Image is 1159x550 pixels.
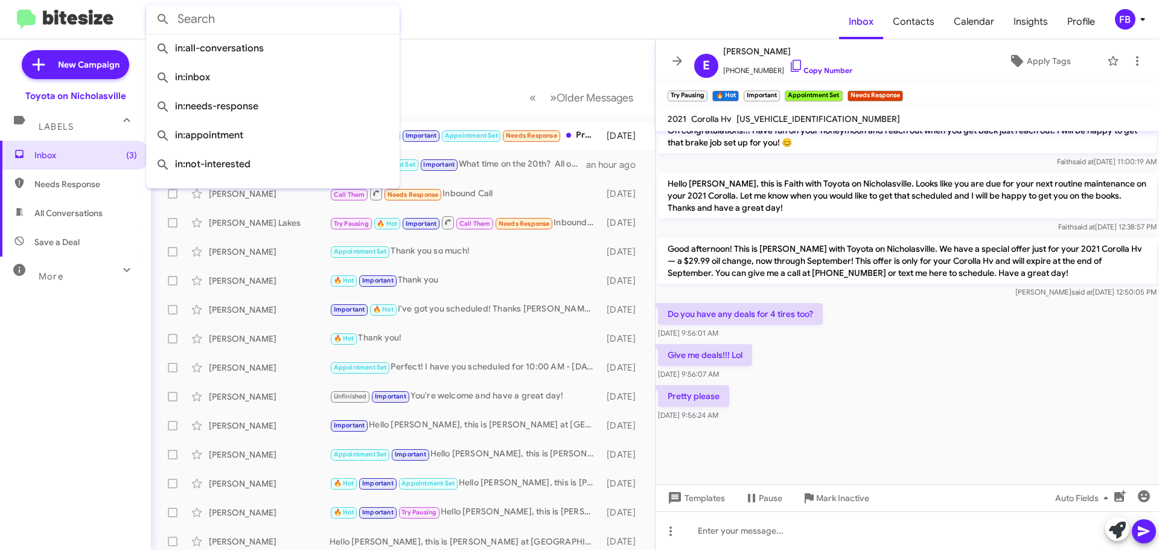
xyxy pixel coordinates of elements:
a: Copy Number [789,66,852,75]
div: Hello [PERSON_NAME], this is [PERSON_NAME] at [GEOGRAPHIC_DATA] on [GEOGRAPHIC_DATA]. It's been a... [330,418,601,432]
span: Appointment Set [401,479,455,487]
div: [DATE] [601,420,645,432]
div: [DATE] [601,362,645,374]
span: Call Them [459,220,491,228]
span: Important [334,305,365,313]
span: Important [362,508,394,516]
span: [DATE] 9:56:24 AM [658,411,718,420]
span: Corolla Hv [691,114,732,124]
span: Needs Response [499,220,550,228]
span: in:all-conversations [156,34,390,63]
span: 2021 [668,114,686,124]
span: Labels [39,121,74,132]
small: Appointment Set [785,91,842,101]
div: [DATE] [601,217,645,229]
div: [DATE] [601,304,645,316]
span: said at [1073,157,1094,166]
div: [DATE] [601,449,645,461]
span: Important [362,479,394,487]
div: [PERSON_NAME] [209,362,330,374]
span: Auto Fields [1055,487,1113,509]
p: Oh congratulations!!! Have fun on your honeymoon and reach out when you get back just reach out. ... [658,120,1157,153]
span: [US_VEHICLE_IDENTIFICATION_NUMBER] [736,114,900,124]
div: FB [1115,9,1135,30]
div: Thank you so much! [330,245,601,258]
span: Mark Inactive [816,487,869,509]
span: Needs Response [388,191,439,199]
div: [PERSON_NAME] [209,304,330,316]
input: Search [146,5,400,34]
div: Thank you [330,273,601,287]
a: Insights [1004,4,1058,39]
div: an hour ago [586,159,645,171]
span: [DATE] 9:56:01 AM [658,328,718,337]
span: said at [1071,287,1093,296]
button: Auto Fields [1046,487,1123,509]
span: [DATE] 9:56:07 AM [658,369,719,379]
button: FB [1105,9,1146,30]
div: I've got you scheduled! Thanks [PERSON_NAME], have a great day! [330,302,601,316]
div: [PERSON_NAME] Lakes [209,217,330,229]
button: Mark Inactive [792,487,879,509]
span: 🔥 Hot [334,479,354,487]
div: [DATE] [601,391,645,403]
span: Needs Response [506,132,557,139]
div: [PERSON_NAME] [209,188,330,200]
span: 🔥 Hot [334,508,354,516]
span: Unfinished [334,392,367,400]
span: Faith [DATE] 12:38:57 PM [1058,222,1157,231]
span: Faith [DATE] 11:00:19 AM [1057,157,1157,166]
a: Contacts [883,4,944,39]
span: New Campaign [58,59,120,71]
div: [PERSON_NAME] [209,391,330,403]
span: Pause [759,487,782,509]
span: Important [406,220,437,228]
div: [PERSON_NAME] [209,420,330,432]
div: Thank you! [330,331,601,345]
div: [DATE] [601,130,645,142]
small: Important [744,91,780,101]
button: Pause [735,487,792,509]
span: [PERSON_NAME] [DATE] 12:50:05 PM [1015,287,1157,296]
div: Inbound Call [330,186,601,201]
div: [DATE] [601,188,645,200]
a: Profile [1058,4,1105,39]
span: in:appointment [156,121,390,150]
div: [DATE] [601,246,645,258]
span: Try Pausing [334,220,369,228]
div: Hello [PERSON_NAME], this is [PERSON_NAME] at [GEOGRAPHIC_DATA] on [GEOGRAPHIC_DATA]. It's been a... [330,505,601,519]
span: More [39,271,63,282]
span: » [550,90,557,105]
p: Do you have any deals for 4 tires too? [658,303,823,325]
span: All Conversations [34,207,103,219]
small: Needs Response [848,91,903,101]
a: Calendar [944,4,1004,39]
span: 🔥 Hot [334,334,354,342]
div: What time on the 20th? All of our coupons will be on our website [DOMAIN_NAME] [330,158,586,171]
p: Give me deals!!! Lol [658,344,752,366]
div: Hello [PERSON_NAME], this is [PERSON_NAME] at [GEOGRAPHIC_DATA] on [GEOGRAPHIC_DATA]. It's been a... [330,476,601,490]
span: Appointment Set [334,363,387,371]
span: Appointment Set [445,132,498,139]
span: Important [423,161,455,168]
span: Try Pausing [401,508,436,516]
span: in:sold-verified [156,179,390,208]
div: [PERSON_NAME] [209,246,330,258]
button: Templates [656,487,735,509]
span: « [529,90,536,105]
span: Inbox [839,4,883,39]
span: E [703,56,710,75]
span: in:inbox [156,63,390,92]
span: Appointment Set [334,450,387,458]
a: New Campaign [22,50,129,79]
div: [PERSON_NAME] [209,507,330,519]
div: [DATE] [601,275,645,287]
p: Good afternoon! This is [PERSON_NAME] with Toyota on Nicholasville. We have a special offer just ... [658,238,1157,284]
span: Inbox [34,149,137,161]
span: 🔥 Hot [334,277,354,284]
span: [PHONE_NUMBER] [723,59,852,77]
span: Save a Deal [34,236,80,248]
div: [PERSON_NAME] [209,333,330,345]
div: Hello [PERSON_NAME], this is [PERSON_NAME] at [GEOGRAPHIC_DATA] on [GEOGRAPHIC_DATA]. It's been a... [330,447,601,461]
